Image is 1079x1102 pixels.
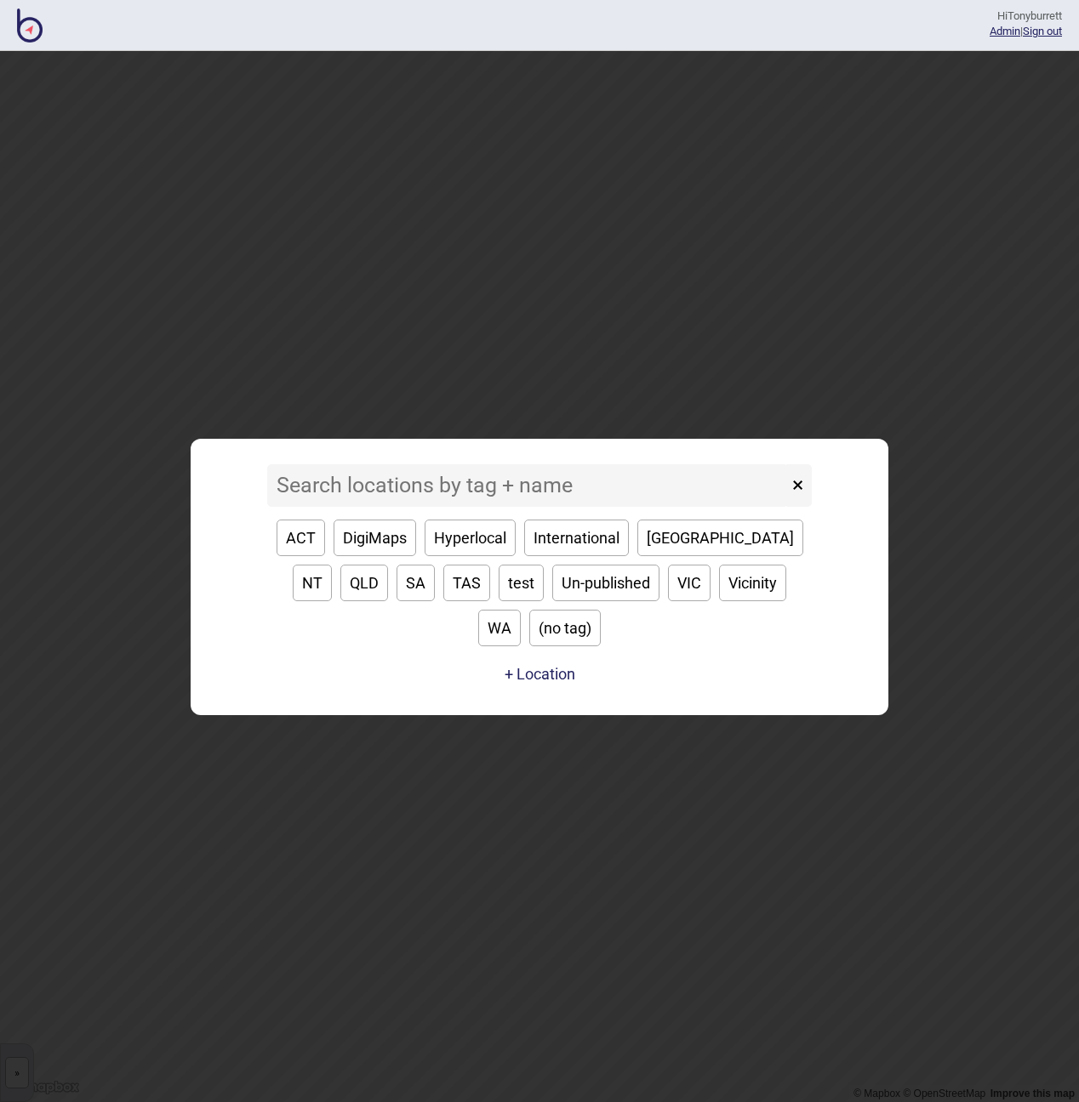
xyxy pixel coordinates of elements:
button: TAS [443,565,490,601]
button: Hyperlocal [425,520,516,556]
button: SA [397,565,435,601]
button: DigiMaps [334,520,416,556]
div: Hi Tonyburrett [990,9,1062,24]
button: [GEOGRAPHIC_DATA] [637,520,803,556]
button: VIC [668,565,711,601]
button: NT [293,565,332,601]
button: International [524,520,629,556]
button: + Location [505,665,575,683]
img: BindiMaps CMS [17,9,43,43]
button: WA [478,610,521,646]
span: | [990,25,1023,37]
button: (no tag) [529,610,601,646]
a: + Location [500,659,579,690]
button: Sign out [1023,25,1062,37]
button: × [784,464,812,507]
button: Un-published [552,565,659,601]
button: Vicinity [719,565,786,601]
a: Admin [990,25,1020,37]
button: ACT [277,520,325,556]
input: Search locations by tag + name [267,464,788,507]
button: test [499,565,544,601]
button: QLD [340,565,388,601]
